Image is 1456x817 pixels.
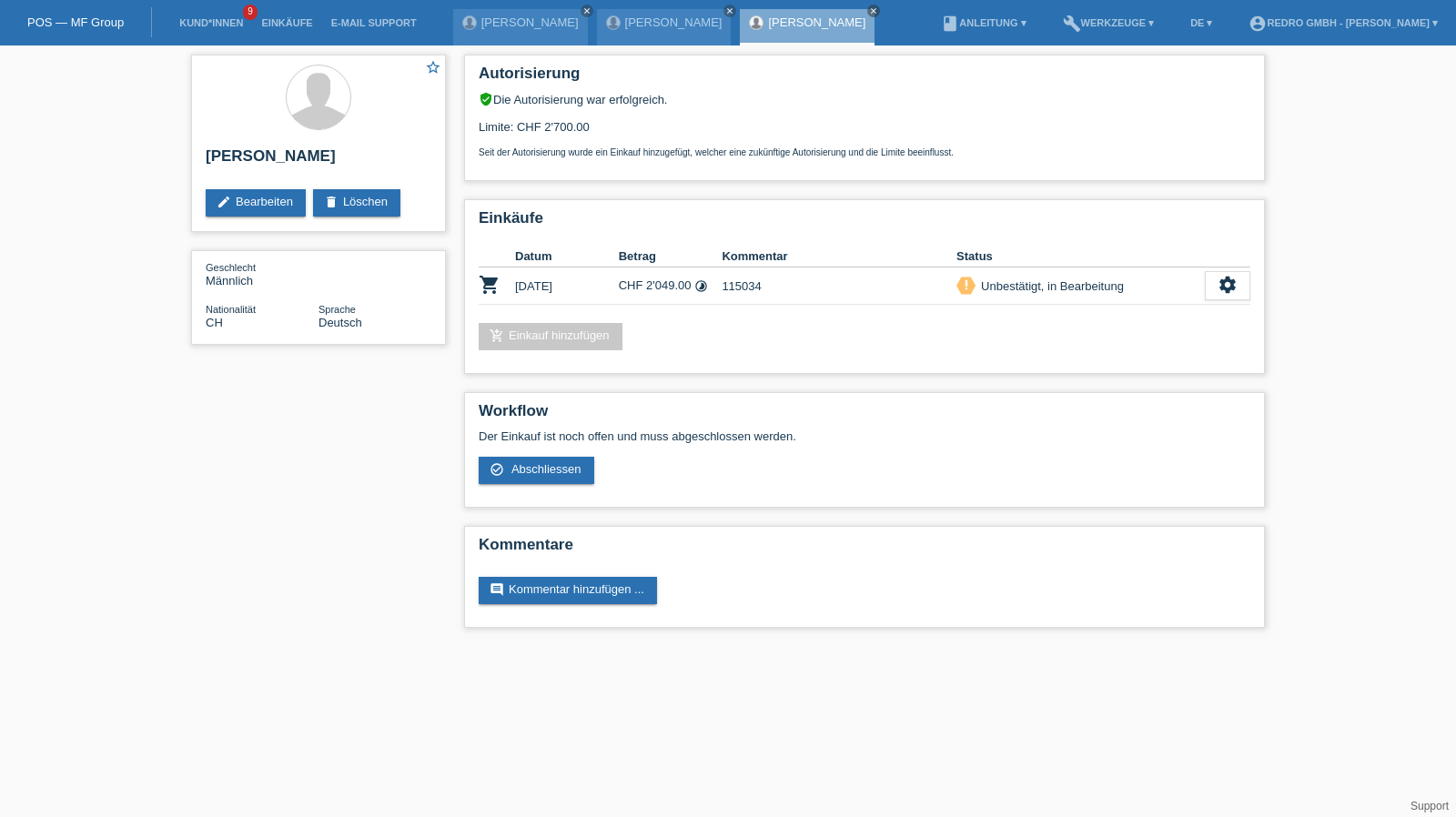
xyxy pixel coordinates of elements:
a: star_border [425,59,441,78]
a: commentKommentar hinzufügen ... [479,577,657,604]
a: E-Mail Support [322,17,426,28]
i: star_border [425,59,441,76]
i: close [725,6,734,15]
p: Der Einkauf ist noch offen und muss abgeschlossen werden. [479,429,1250,443]
i: check_circle_outline [490,462,504,477]
i: account_circle [1249,15,1267,33]
a: bookAnleitung ▾ [932,17,1035,28]
a: [PERSON_NAME] [481,15,579,29]
div: Männlich [206,260,318,287]
i: verified_user [479,92,493,106]
a: editBearbeiten [206,189,306,217]
a: Einkäufe [252,17,321,28]
span: 9 [243,5,258,20]
span: Deutsch [318,316,362,329]
span: Nationalität [206,304,256,315]
h2: Workflow [479,402,1250,429]
th: Datum [515,246,619,267]
td: CHF 2'049.00 [619,267,723,305]
th: Status [956,246,1205,267]
span: Geschlecht [206,262,256,273]
th: Betrag [619,246,723,267]
span: Schweiz [206,316,223,329]
a: Support [1410,800,1449,812]
i: book [941,15,959,33]
a: deleteLöschen [313,189,400,217]
a: close [581,5,593,17]
a: account_circleRedro GmbH - [PERSON_NAME] ▾ [1239,17,1447,28]
div: Unbestätigt, in Bearbeitung [976,277,1124,296]
i: Fixe Raten (24 Raten) [694,279,708,293]
a: add_shopping_cartEinkauf hinzufügen [479,323,622,350]
h2: [PERSON_NAME] [206,147,431,175]
i: close [869,6,878,15]
h2: Einkäufe [479,209,1250,237]
a: DE ▾ [1181,17,1221,28]
i: close [582,6,591,15]
span: Sprache [318,304,356,315]
td: 115034 [722,267,956,305]
th: Kommentar [722,246,956,267]
i: priority_high [960,278,973,291]
a: close [723,5,736,17]
a: POS — MF Group [27,15,124,29]
i: comment [490,582,504,597]
p: Seit der Autorisierung wurde ein Einkauf hinzugefügt, welcher eine zukünftige Autorisierung und d... [479,147,1250,157]
div: Die Autorisierung war erfolgreich. [479,92,1250,106]
i: add_shopping_cart [490,328,504,343]
i: build [1063,15,1081,33]
i: POSP00027690 [479,274,500,296]
span: Abschliessen [511,462,581,476]
a: [PERSON_NAME] [625,15,723,29]
a: close [867,5,880,17]
i: delete [324,195,339,209]
h2: Autorisierung [479,65,1250,92]
td: [DATE] [515,267,619,305]
h2: Kommentare [479,536,1250,563]
a: check_circle_outline Abschliessen [479,457,594,484]
div: Limite: CHF 2'700.00 [479,106,1250,157]
i: edit [217,195,231,209]
a: Kund*innen [170,17,252,28]
a: buildWerkzeuge ▾ [1054,17,1164,28]
i: settings [1218,275,1238,295]
a: [PERSON_NAME] [768,15,865,29]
